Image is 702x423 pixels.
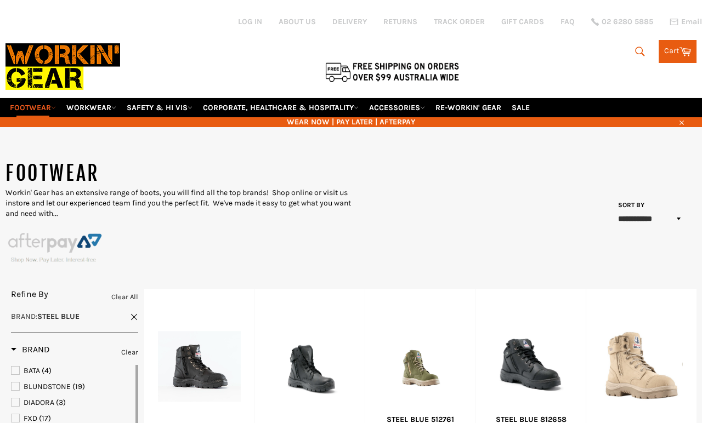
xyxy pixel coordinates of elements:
[279,16,316,27] a: ABOUT US
[332,16,367,27] a: DELIVERY
[659,40,697,63] a: Cart
[24,382,71,391] span: BLUNDSTONE
[365,98,429,117] a: ACCESSORIES
[24,398,54,407] span: DIADORA
[121,346,138,358] a: Clear
[431,98,506,117] a: RE-WORKIN' GEAR
[42,366,52,375] span: (4)
[5,36,120,98] img: Workin Gear leaders in Workwear, Safety Boots, PPE, Uniforms. Australia's No.1 in Workwear
[5,187,351,219] p: Workin' Gear has an extensive range of boots, you will find all the top brands! Shop online or vi...
[507,98,534,117] a: SALE
[37,312,80,321] strong: STEEL BLUE
[24,414,37,423] span: FXD
[11,397,133,409] a: DIADORA
[434,16,485,27] a: TRACK ORDER
[39,414,51,423] span: (17)
[324,60,461,83] img: Flat $9.95 shipping Australia wide
[62,98,121,117] a: WORKWEAR
[11,344,50,355] h3: Brand
[561,16,575,27] a: FAQ
[111,291,138,303] a: Clear All
[5,117,697,127] span: WEAR NOW | PAY LATER | AFTERPAY
[199,98,363,117] a: CORPORATE, HEALTHCARE & HOSPITALITY
[602,18,653,26] span: 02 6280 5885
[5,160,351,187] h1: FOOTWEAR
[11,289,48,299] span: Refine By
[11,365,133,377] a: BATA
[11,312,80,321] span: :
[614,201,644,210] label: Sort by
[122,98,197,117] a: SAFETY & HI VIS
[11,312,36,321] span: Brand
[72,382,85,391] span: (19)
[56,398,66,407] span: (3)
[5,98,60,117] a: FOOTWEAR
[11,311,138,322] a: Brand:STEEL BLUE
[501,16,544,27] a: GIFT CARDS
[24,366,40,375] span: BATA
[681,18,702,26] span: Email
[238,17,262,26] a: Log in
[591,18,653,26] a: 02 6280 5885
[670,18,702,26] a: Email
[383,16,417,27] a: RETURNS
[11,381,133,393] a: BLUNDSTONE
